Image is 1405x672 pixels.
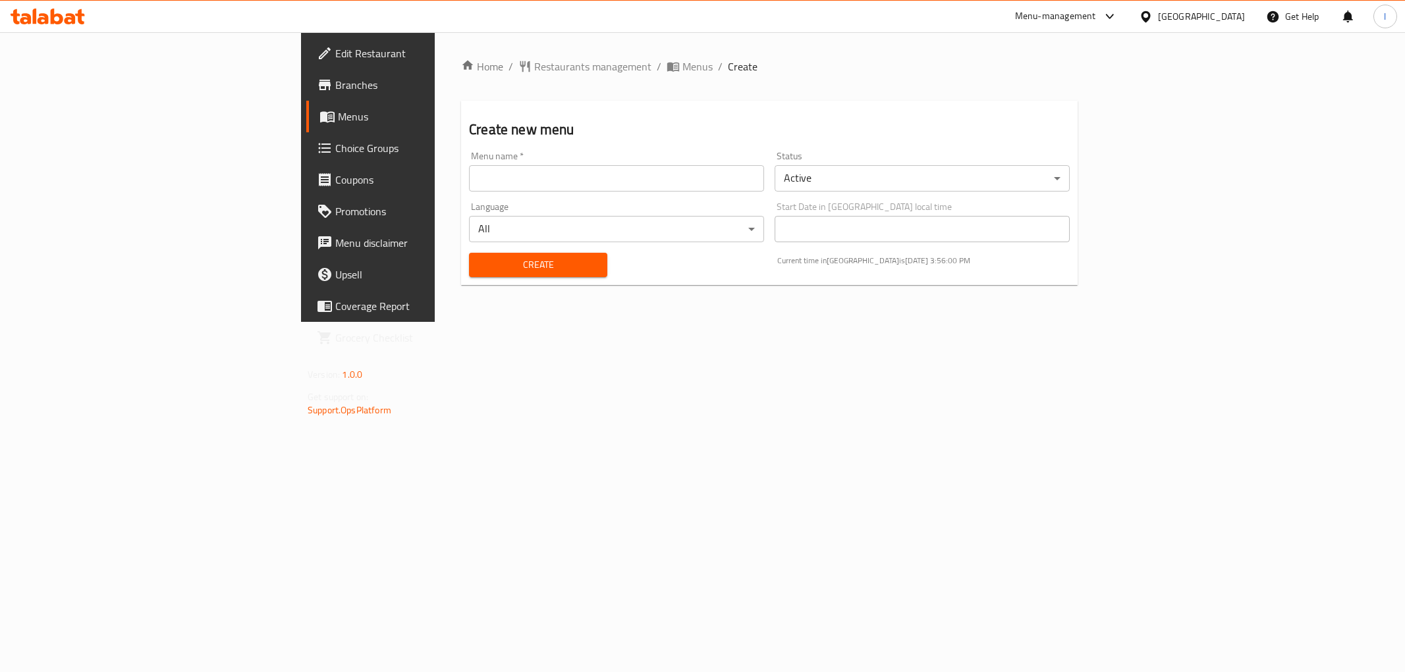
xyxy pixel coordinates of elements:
span: Coupons [335,172,525,188]
a: Menus [667,59,713,74]
a: Edit Restaurant [306,38,536,69]
a: Coupons [306,164,536,195]
span: Menu disclaimer [335,235,525,251]
span: Menus [682,59,713,74]
span: Edit Restaurant [335,45,525,61]
a: Choice Groups [306,132,536,164]
a: Branches [306,69,536,101]
button: Create [469,253,607,277]
a: Menus [306,101,536,132]
span: Get support on: [308,388,368,405]
span: Restaurants management [534,59,651,74]
a: Coverage Report [306,290,536,322]
input: Please enter Menu name [469,165,764,192]
span: Upsell [335,267,525,282]
li: / [718,59,723,74]
li: / [657,59,661,74]
span: Version: [308,366,340,383]
span: Coverage Report [335,298,525,314]
div: All [469,216,764,242]
div: [GEOGRAPHIC_DATA] [1158,9,1245,24]
a: Restaurants management [518,59,651,74]
a: Support.OpsPlatform [308,401,391,419]
span: l [1384,9,1386,24]
span: Branches [335,77,525,93]
span: Choice Groups [335,140,525,156]
span: 1.0.0 [342,366,362,383]
nav: breadcrumb [461,59,1078,74]
span: Create [480,257,597,273]
a: Upsell [306,259,536,290]
a: Grocery Checklist [306,322,536,353]
span: Create [728,59,758,74]
span: Menus [338,109,525,124]
h2: Create new menu [469,120,1070,140]
a: Menu disclaimer [306,227,536,259]
div: Active [775,165,1070,192]
span: Grocery Checklist [335,330,525,346]
a: Promotions [306,195,536,227]
span: Promotions [335,203,525,219]
p: Current time in [GEOGRAPHIC_DATA] is [DATE] 3:56:00 PM [777,255,1070,267]
div: Menu-management [1015,9,1096,24]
